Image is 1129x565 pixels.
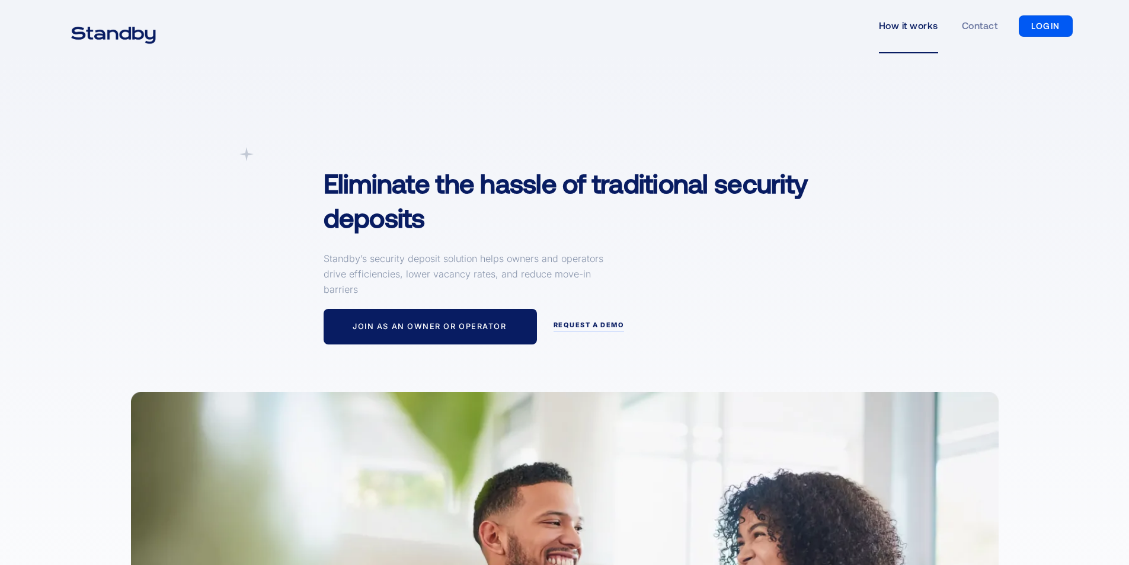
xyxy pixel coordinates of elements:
[1019,15,1073,37] a: LOGIN
[324,166,879,234] h1: Eliminate the hassle of traditional security deposits
[324,309,537,344] a: Join as an owner or operator
[56,19,171,33] a: home
[554,321,625,330] div: request a demo
[324,147,442,159] div: A simpler Deposit Solution
[554,321,625,332] a: request a demo
[353,322,506,331] div: Join as an owner or operator
[324,251,608,297] p: Standby’s security deposit solution helps owners and operators drive efficiencies, lower vacancy ...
